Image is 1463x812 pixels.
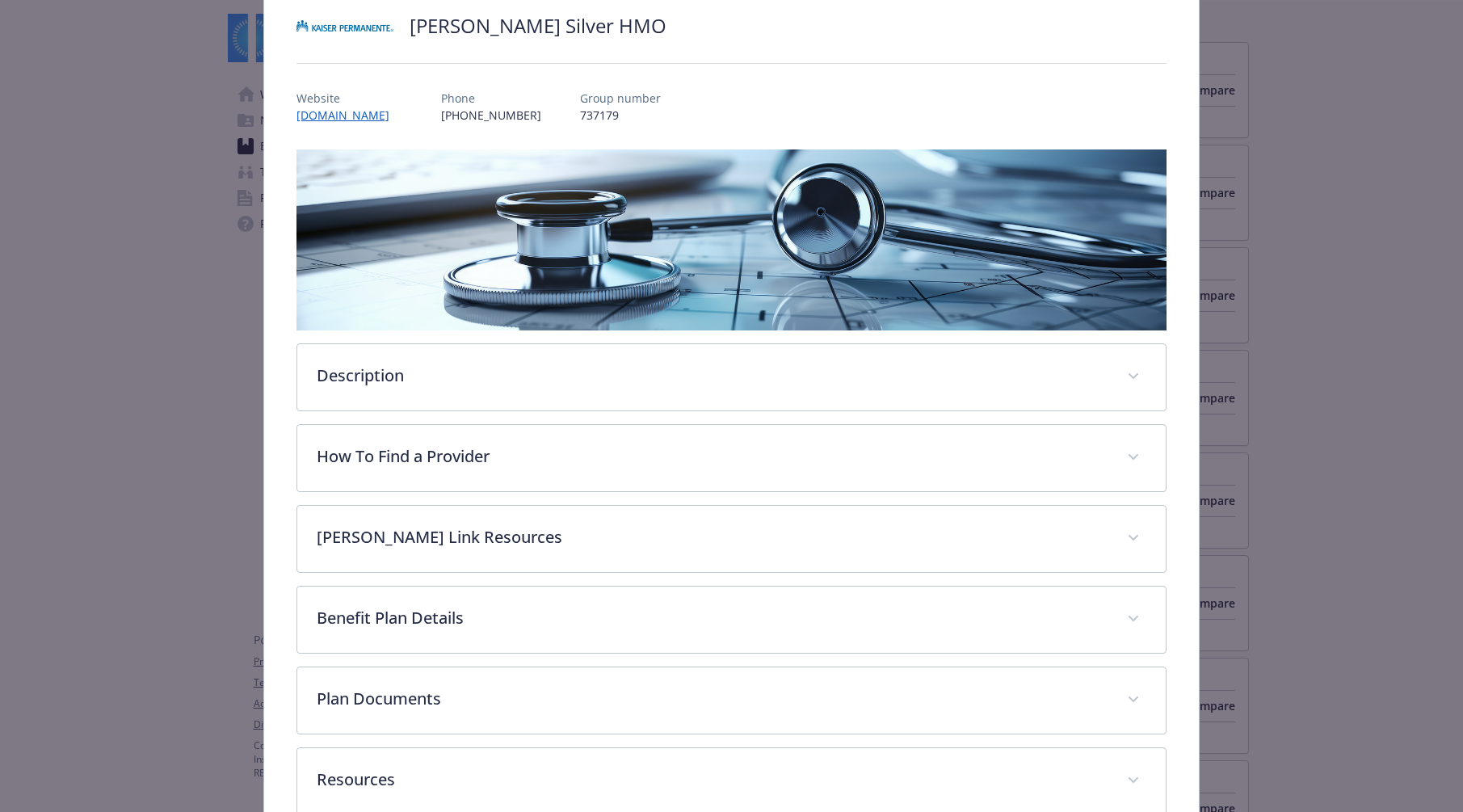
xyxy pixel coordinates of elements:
[297,667,1166,734] div: Plan Documents
[296,2,393,50] img: Kaiser Permanente Insurance Company
[297,587,1166,653] div: Benefit Plan Details
[296,90,402,107] p: Website
[317,768,1108,792] p: Resources
[317,606,1108,630] p: Benefit Plan Details
[410,12,666,40] h2: [PERSON_NAME] Silver HMO
[317,444,1108,469] p: How To Find a Provider
[441,107,541,124] p: [PHONE_NUMBER]
[317,364,1108,388] p: Description
[296,149,1167,330] img: banner
[580,90,661,107] p: Group number
[317,525,1108,549] p: [PERSON_NAME] Link Resources
[297,425,1166,491] div: How To Find a Provider
[317,687,1108,711] p: Plan Documents
[441,90,541,107] p: Phone
[297,344,1166,410] div: Description
[297,506,1166,572] div: [PERSON_NAME] Link Resources
[296,107,402,123] a: [DOMAIN_NAME]
[580,107,661,124] p: 737179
